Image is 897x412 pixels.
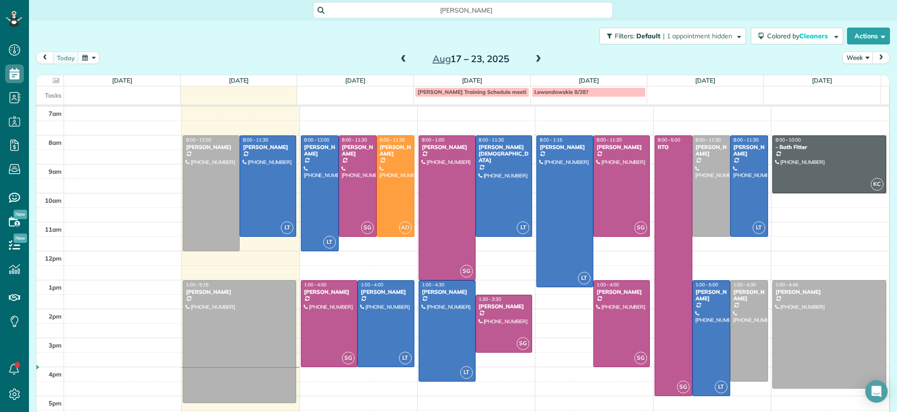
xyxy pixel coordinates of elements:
span: 1:00 - 4:30 [733,282,756,288]
button: today [53,51,79,64]
span: New [14,210,27,219]
span: 1:00 - 4:00 [304,282,327,288]
div: [PERSON_NAME] [596,144,648,150]
span: 8:00 - 1:00 [422,137,444,143]
span: 8:00 - 11:30 [380,137,405,143]
span: 4pm [49,370,62,378]
div: [PERSON_NAME] [695,289,727,302]
div: [PERSON_NAME] [775,289,883,295]
div: [PERSON_NAME] [695,144,727,157]
span: 1:00 - 5:00 [696,282,718,288]
div: [PERSON_NAME] [185,289,293,295]
a: [DATE] [112,77,132,84]
button: Actions [847,28,890,44]
span: 1:00 - 4:30 [422,282,444,288]
span: Filters: [615,32,634,40]
div: [PERSON_NAME] [242,144,294,150]
span: SG [634,352,647,364]
button: next [872,51,890,64]
div: [PERSON_NAME] [733,144,765,157]
span: 8:00 - 11:30 [733,137,759,143]
span: Default [636,32,661,40]
button: Week [842,51,873,64]
span: 8:00 - 11:30 [243,137,268,143]
button: Colored byCleaners [751,28,843,44]
div: [PERSON_NAME] [304,144,336,157]
span: SG [361,221,374,234]
span: 8:00 - 1:15 [540,137,562,143]
div: [PERSON_NAME] [379,144,412,157]
span: LT [578,272,591,284]
div: [PERSON_NAME] [539,144,591,150]
span: 7am [49,110,62,117]
span: LT [281,221,293,234]
div: RTO [657,144,690,150]
div: [PERSON_NAME] [360,289,412,295]
span: LT [323,236,336,249]
span: SG [342,352,355,364]
span: LT [399,352,412,364]
span: LT [460,366,473,379]
span: 8:00 - 5:00 [658,137,680,143]
span: 1:00 - 4:00 [361,282,383,288]
span: 8:00 - 10:00 [776,137,801,143]
span: 5pm [49,399,62,407]
span: SG [634,221,647,234]
a: [DATE] [695,77,715,84]
span: [PERSON_NAME] Training Schedule meeting? [418,88,535,95]
span: 8:00 - 11:30 [696,137,721,143]
div: [PERSON_NAME] [733,289,765,302]
a: [DATE] [812,77,832,84]
span: 1:00 - 5:15 [186,282,208,288]
span: 8:00 - 11:30 [597,137,622,143]
span: 8:00 - 11:30 [342,137,367,143]
button: prev [36,51,54,64]
span: 10am [45,197,62,204]
span: Colored by [767,32,831,40]
div: [PERSON_NAME] [304,289,355,295]
span: Aug [433,53,451,64]
div: [PERSON_NAME][DEMOGRAPHIC_DATA] [478,144,530,164]
span: 8:00 - 12:00 [304,137,329,143]
div: - Bath Fitter [775,144,883,150]
span: 8am [49,139,62,146]
a: Filters: Default | 1 appointment hidden [595,28,746,44]
a: [DATE] [462,77,482,84]
span: LT [715,381,727,393]
span: Lewandowskie 8/28? [534,88,589,95]
span: 1:00 - 4:00 [597,282,619,288]
div: [PERSON_NAME] [185,144,237,150]
h2: 17 – 23, 2025 [413,54,529,64]
span: 9am [49,168,62,175]
span: SG [677,381,690,393]
span: 8:00 - 11:30 [479,137,504,143]
div: [PERSON_NAME] [596,289,648,295]
span: 8:00 - 12:00 [186,137,211,143]
span: 1pm [49,284,62,291]
span: New [14,234,27,243]
a: [DATE] [345,77,365,84]
div: [PERSON_NAME] [421,144,473,150]
span: 3pm [49,341,62,349]
a: [DATE] [579,77,599,84]
div: [PERSON_NAME] [342,144,374,157]
div: Open Intercom Messenger [865,380,888,403]
span: LT [753,221,765,234]
span: 2pm [49,313,62,320]
span: 1:00 - 4:45 [776,282,798,288]
span: | 1 appointment hidden [663,32,732,40]
span: SG [517,337,529,350]
button: Filters: Default | 1 appointment hidden [599,28,746,44]
span: AD [399,221,412,234]
span: 1:30 - 3:30 [479,296,501,302]
span: Cleaners [799,32,829,40]
div: [PERSON_NAME] [478,303,530,310]
span: KC [871,178,883,191]
span: LT [517,221,529,234]
span: SG [460,265,473,277]
div: [PERSON_NAME] [421,289,473,295]
a: [DATE] [229,77,249,84]
span: 12pm [45,255,62,262]
span: 11am [45,226,62,233]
